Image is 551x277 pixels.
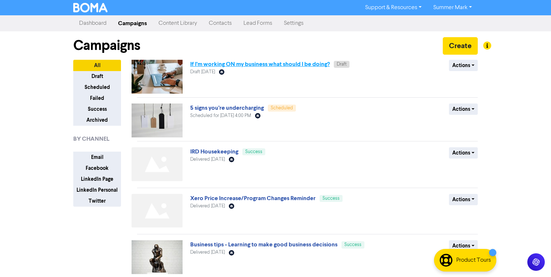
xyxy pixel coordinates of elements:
img: image_1753668199198.jpg [132,240,183,274]
button: Archived [73,114,121,126]
span: Scheduled for [DATE] 4:00 PM [190,113,251,118]
h1: Campaigns [73,37,140,54]
a: Contacts [203,16,238,31]
button: Actions [449,240,478,251]
img: Not found [132,194,183,228]
button: All [73,60,121,71]
button: Actions [449,194,478,205]
a: Business tips - Learning to make good business decisions [190,241,337,248]
button: Actions [449,60,478,71]
a: Lead Forms [238,16,278,31]
button: Actions [449,147,478,159]
img: BOMA Logo [73,3,108,12]
button: Create [443,37,478,55]
a: Summer Mark [427,2,478,13]
button: Actions [449,104,478,115]
img: image_1758070618269.jpg [132,104,183,137]
span: Scheduled [271,106,293,110]
button: Facebook [73,163,121,174]
button: LinkedIn Personal [73,184,121,196]
span: Draft [337,62,347,67]
span: BY CHANNEL [73,134,109,143]
button: LinkedIn Page [73,173,121,185]
a: If I’m working ON my business what should I be doing? [190,61,330,68]
img: image_1758074450564.jpg [132,60,183,94]
a: Settings [278,16,309,31]
span: Draft [DATE] [190,70,215,74]
a: Xero Price Increase/Program Changes Reminder [190,195,316,202]
span: Success [344,242,362,247]
button: Email [73,152,121,163]
a: Campaigns [112,16,153,31]
a: 5 signs you’re undercharging [190,104,264,112]
a: Support & Resources [359,2,427,13]
button: Success [73,104,121,115]
a: Content Library [153,16,203,31]
button: Twitter [73,195,121,207]
button: Scheduled [73,82,121,93]
a: Dashboard [73,16,112,31]
img: Not found [132,147,183,181]
button: Failed [73,93,121,104]
span: Delivered [DATE] [190,157,225,162]
button: Draft [73,71,121,82]
span: Delivered [DATE] [190,204,225,208]
span: Delivered [DATE] [190,250,225,255]
span: Success [245,149,262,154]
iframe: Chat Widget [515,242,551,277]
a: IRD Housekeeping [190,148,238,155]
span: Success [323,196,340,201]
